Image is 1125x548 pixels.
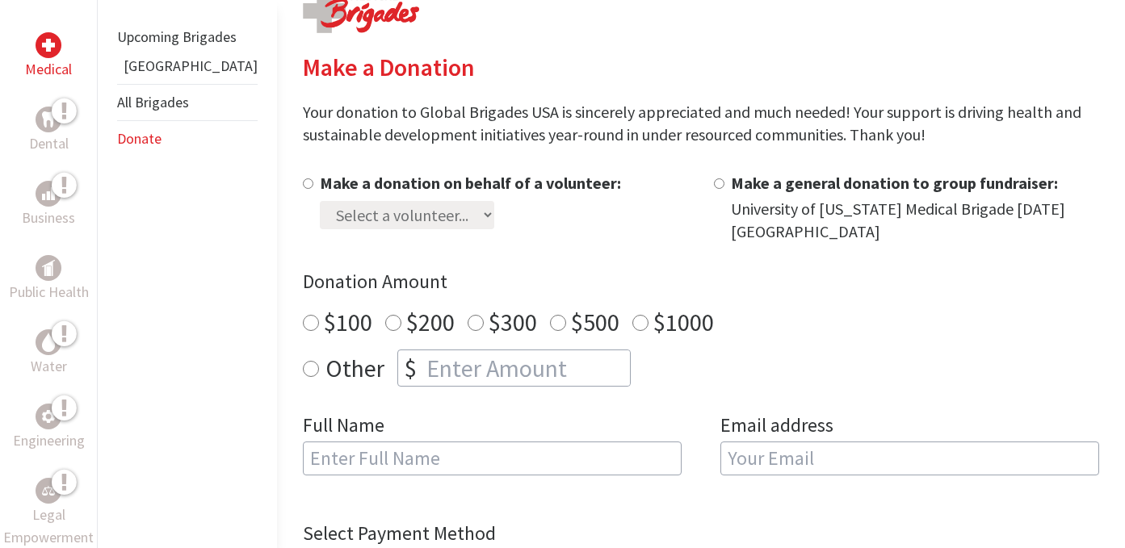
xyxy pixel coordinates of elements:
[406,307,455,337] label: $200
[303,441,682,475] input: Enter Full Name
[117,19,258,55] li: Upcoming Brigades
[42,260,55,276] img: Public Health
[31,329,67,378] a: WaterWater
[36,181,61,207] div: Business
[489,307,537,337] label: $300
[9,255,89,303] a: Public HealthPublic Health
[117,55,258,84] li: Panama
[398,350,423,386] div: $
[22,181,75,229] a: BusinessBusiness
[117,27,237,46] a: Upcoming Brigades
[29,132,69,155] p: Dental
[36,32,61,58] div: Medical
[124,56,258,75] a: [GEOGRAPHIC_DATA]
[36,329,61,355] div: Water
[303,269,1099,295] h4: Donation Amount
[320,173,621,193] label: Make a donation on behalf of a volunteer:
[423,350,630,386] input: Enter Amount
[31,355,67,378] p: Water
[36,255,61,281] div: Public Health
[25,58,72,81] p: Medical
[117,93,189,111] a: All Brigades
[117,129,162,148] a: Donate
[303,521,1099,546] h4: Select Payment Method
[36,107,61,132] div: Dental
[303,101,1099,146] p: Your donation to Global Brigades USA is sincerely appreciated and much needed! Your support is dr...
[42,410,55,423] img: Engineering
[571,307,619,337] label: $500
[42,187,55,200] img: Business
[36,478,61,504] div: Legal Empowerment
[22,207,75,229] p: Business
[731,198,1099,243] div: University of [US_STATE] Medical Brigade [DATE] [GEOGRAPHIC_DATA]
[303,52,1099,82] h2: Make a Donation
[25,32,72,81] a: MedicalMedical
[324,307,372,337] label: $100
[42,39,55,52] img: Medical
[303,412,384,441] label: Full Name
[720,412,833,441] label: Email address
[9,281,89,303] p: Public Health
[42,111,55,127] img: Dental
[42,486,55,496] img: Legal Empowerment
[117,84,258,121] li: All Brigades
[42,333,55,351] img: Water
[13,404,85,452] a: EngineeringEngineering
[653,307,714,337] label: $1000
[13,429,85,452] p: Engineering
[29,107,69,155] a: DentalDental
[731,173,1058,193] label: Make a general donation to group fundraiser:
[325,349,384,387] label: Other
[36,404,61,429] div: Engineering
[720,441,1099,475] input: Your Email
[117,121,258,157] li: Donate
